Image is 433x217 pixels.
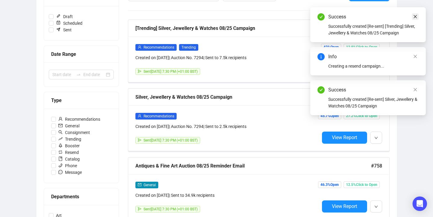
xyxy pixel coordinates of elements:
span: user [138,45,141,49]
div: Created on [DATE] | Sent to 34.9k recipients [135,192,320,199]
span: book [58,157,63,161]
input: End date [83,71,105,78]
span: retweet [58,150,63,154]
span: General [56,123,82,129]
a: Close [412,53,419,60]
div: [Trending] Silver, Jewellery & Watches 08/25 Campaign [135,24,371,32]
span: send [138,207,141,211]
a: Silver, Jewellery & Watches 08/25 Campaign#759userRecommendationsCreated on [DATE]| Auction No. 7... [128,88,390,151]
div: Silver, Jewellery & Watches 08/25 Campaign [135,93,371,101]
div: Type [51,97,111,104]
span: Recommendations [144,114,174,118]
span: Scheduled [54,20,85,27]
div: Departments [51,193,111,200]
span: close [413,88,417,92]
div: Success [328,86,419,94]
span: message [58,170,63,174]
span: Recommendations [144,45,174,49]
span: down [374,136,378,140]
span: rise [58,137,63,141]
span: Trending [179,44,198,51]
span: user [138,114,141,118]
span: Phone [56,162,79,169]
div: Creating a resend campaign... [328,63,419,69]
span: info-circle [317,53,325,60]
span: Recommendations [56,116,103,123]
span: Booster [56,142,82,149]
span: Resend [56,149,81,156]
span: Catalog [56,156,82,162]
div: Success [328,13,419,21]
span: Sent [DATE] 7:30 PM (+01:00 BST) [144,138,198,142]
a: [Trending] Silver, Jewellery & Watches 08/25 Campaign#760userRecommendationsTrendingCreated on [D... [128,20,390,82]
span: Sent [DATE] 7:30 PM (+01:00 BST) [144,69,198,74]
div: Created on [DATE] | Auction No. 7294 | Sent to 2.5k recipients [135,123,320,130]
span: send [138,138,141,142]
span: 12.5% Click to Open [344,181,380,188]
span: user [58,117,63,121]
span: 46.3% Open [318,181,341,188]
span: search [58,130,63,134]
span: Sent [DATE] 7:30 PM (+01:00 BST) [144,207,198,211]
span: swap-right [76,72,81,77]
div: Date Range [51,50,111,58]
div: Info [328,53,419,60]
span: check-circle [317,13,325,21]
div: Successfully created [Re-sent] Silver, Jewellery & Watches 08/25 Campaign [328,96,419,109]
span: send [138,69,141,73]
div: Created on [DATE] | Auction No. 7294 | Sent to 7.5k recipients [135,54,320,61]
span: Draft [54,13,75,20]
a: Close [412,13,419,20]
span: View Report [332,135,357,140]
span: check-circle [317,86,325,94]
span: Consignment [56,129,92,136]
span: Trending [56,136,84,142]
div: Open Intercom Messenger [413,196,427,211]
button: View Report [322,132,367,144]
span: mail [138,183,141,187]
span: General [144,183,156,187]
input: Start date [52,71,74,78]
div: Antiques & Fine Art Auction 08/25 Reminder Email [135,162,371,170]
span: down [374,205,378,209]
div: Successfully created [Re-sent] [Trending] Silver, Jewellery & Watches 08/25 Campaign [328,23,419,36]
span: Sent [54,27,74,33]
span: Message [56,169,84,176]
span: phone [58,163,63,168]
span: rocket [58,143,63,148]
span: to [76,72,81,77]
span: close [413,14,417,19]
button: View Report [322,200,367,212]
span: View Report [332,203,357,209]
span: close [413,54,417,59]
a: Close [412,86,419,93]
span: #758 [371,162,382,170]
span: mail [58,123,63,128]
